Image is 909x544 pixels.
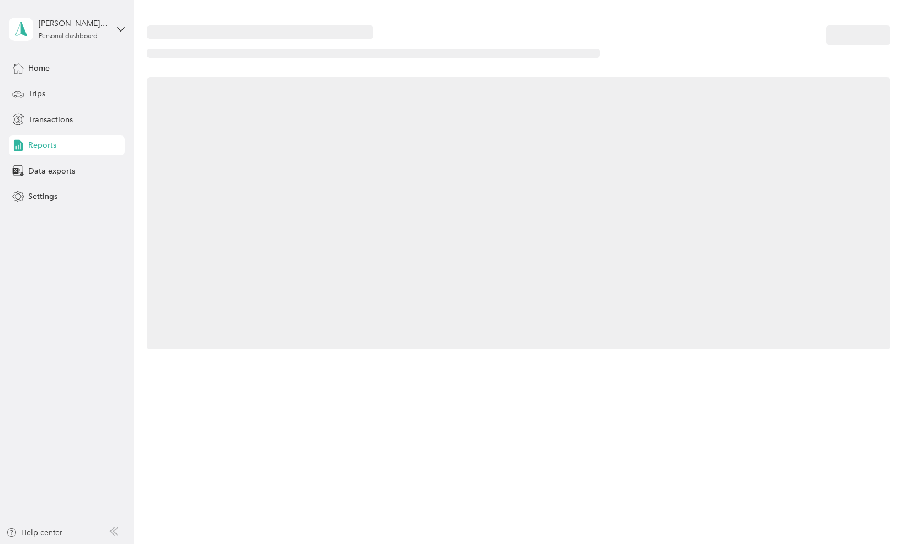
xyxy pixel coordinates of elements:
button: Help center [6,527,62,538]
span: Reports [28,139,56,151]
span: Data exports [28,165,75,177]
span: Home [28,62,50,74]
div: Personal dashboard [39,33,98,40]
span: Settings [28,191,57,202]
iframe: Everlance-gr Chat Button Frame [847,482,909,544]
div: [PERSON_NAME][EMAIL_ADDRESS][DOMAIN_NAME] [39,18,108,29]
span: Trips [28,88,45,100]
span: Transactions [28,114,73,125]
